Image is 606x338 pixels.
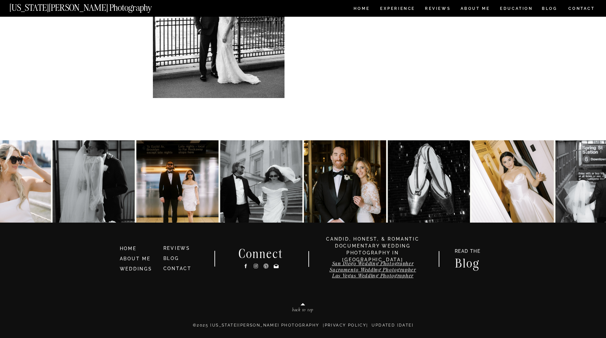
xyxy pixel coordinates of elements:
a: READ THE [451,249,484,256]
img: A&R at The Beekman [304,140,386,223]
a: back to top [264,307,341,314]
a: CONTACT [163,266,192,271]
a: Privacy Policy [325,323,367,328]
a: ABOUT ME [120,256,151,261]
h3: candid, honest, & romantic Documentary Wedding photography in [GEOGRAPHIC_DATA] [318,236,428,256]
a: CONTACT [568,5,595,12]
p: ©2025 [US_STATE][PERSON_NAME] PHOTOGRAPHY | | Updated [DATE] [107,322,500,335]
h2: Connect [230,248,292,258]
a: HOME [352,7,371,12]
a: ABOUT ME [460,7,490,12]
a: San Diego Wedding Photographer [332,260,414,267]
img: Lauren 🤍 [471,140,554,223]
img: K&J [136,140,218,223]
a: EDUCATION [499,7,534,12]
a: Sacramento Wedding Photographer [329,267,416,273]
a: HOME [120,245,158,252]
a: Experience [380,7,414,12]
a: BLOG [163,256,179,261]
img: Kat & Jett, NYC style [220,140,302,223]
a: WEDDINGS [120,266,152,271]
a: REVIEWS [163,246,191,251]
a: REVIEWS [425,7,450,12]
a: Las Vegas Wedding Photographer [332,272,413,279]
a: Blog [449,257,487,268]
a: BLOG [542,7,558,12]
a: [US_STATE][PERSON_NAME] Photography [9,3,174,9]
img: Anna & Felipe — embracing the moment, and the magic follows. [52,140,135,223]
